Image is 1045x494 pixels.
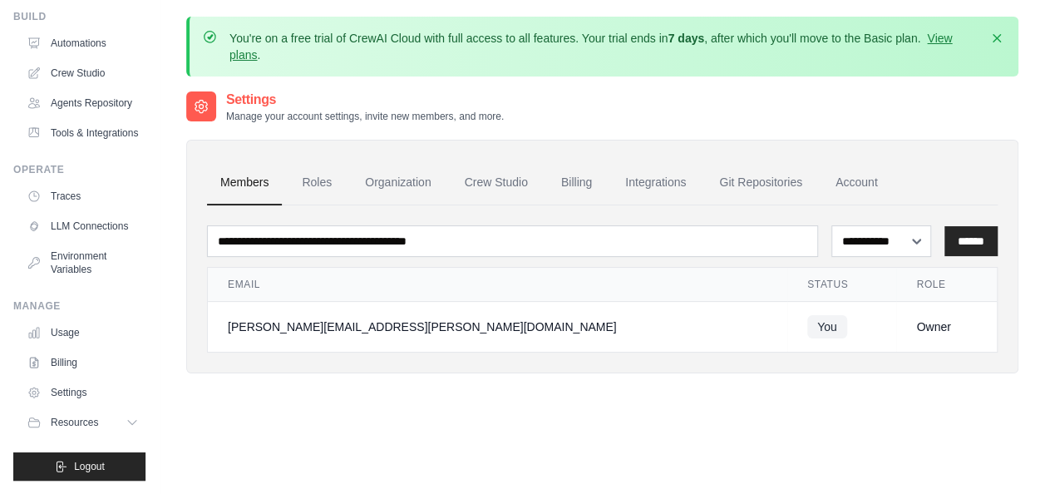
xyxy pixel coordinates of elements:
th: Role [896,268,997,302]
a: Billing [548,161,605,205]
a: Settings [20,379,145,406]
p: Manage your account settings, invite new members, and more. [226,110,504,123]
div: Manage [13,299,145,313]
a: Traces [20,183,145,210]
a: Usage [20,319,145,346]
a: Crew Studio [451,161,541,205]
a: Agents Repository [20,90,145,116]
button: Logout [13,452,145,481]
a: Git Repositories [706,161,816,205]
a: Organization [352,161,444,205]
a: Account [822,161,891,205]
span: Logout [74,460,105,473]
a: LLM Connections [20,213,145,240]
a: Crew Studio [20,60,145,86]
a: Members [207,161,282,205]
strong: 7 days [668,32,704,45]
div: Owner [916,319,977,335]
h2: Settings [226,90,504,110]
div: Operate [13,163,145,176]
a: Roles [288,161,345,205]
span: You [807,315,847,338]
a: Integrations [612,161,699,205]
th: Status [787,268,896,302]
div: [PERSON_NAME][EMAIL_ADDRESS][PERSON_NAME][DOMAIN_NAME] [228,319,767,335]
a: Automations [20,30,145,57]
p: You're on a free trial of CrewAI Cloud with full access to all features. Your trial ends in , aft... [229,30,978,63]
a: Billing [20,349,145,376]
span: Resources [51,416,98,429]
a: Environment Variables [20,243,145,283]
th: Email [208,268,787,302]
button: Resources [20,409,145,436]
div: Build [13,10,145,23]
a: Tools & Integrations [20,120,145,146]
